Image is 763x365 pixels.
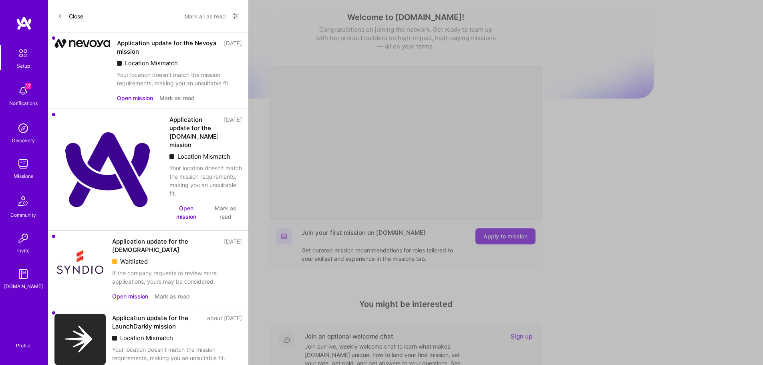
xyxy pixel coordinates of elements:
[224,39,242,56] div: [DATE]
[16,16,32,30] img: logo
[14,192,33,211] img: Community
[117,71,242,87] div: Your location doesn't match the mission requirements, making you an unsuitable fit.
[54,39,111,48] img: Company Logo
[54,237,106,288] img: Company Logo
[25,83,31,89] span: 17
[16,341,30,349] div: Profile
[169,164,242,198] div: Your location doesn't match the mission requirements, making you an unsuitable fit.
[10,211,36,219] div: Community
[224,115,242,149] div: [DATE]
[207,314,242,331] div: about [DATE]
[112,237,219,254] div: Application update for the [DEMOGRAPHIC_DATA]
[15,230,31,246] img: Invite
[169,115,219,149] div: Application update for the [DOMAIN_NAME] mission
[58,10,83,22] button: Close
[15,266,31,282] img: guide book
[112,269,242,286] div: If the company requests to review more applications, yours may be considered.
[209,204,242,221] button: Mark as read
[15,83,31,99] img: bell
[54,115,163,224] img: Company Logo
[112,314,202,331] div: Application update for the LaunchDarkly mission
[14,172,33,180] div: Missions
[112,257,242,266] div: Waitlisted
[54,314,106,365] img: Company Logo
[9,99,38,107] div: Notifications
[15,156,31,172] img: teamwork
[15,45,32,62] img: setup
[4,282,43,290] div: [DOMAIN_NAME]
[184,10,226,22] button: Mark all as read
[112,345,242,362] div: Your location doesn't match the mission requirements, making you an unsuitable fit.
[117,39,219,56] div: Application update for the Nevoya mission
[224,237,242,254] div: [DATE]
[169,152,242,161] div: Location Mismatch
[112,334,242,342] div: Location Mismatch
[13,333,33,349] a: Profile
[159,94,195,102] button: Mark as read
[117,94,153,102] button: Open mission
[12,136,35,145] div: Discovery
[17,246,30,255] div: Invite
[17,62,30,70] div: Setup
[15,120,31,136] img: discovery
[169,204,203,221] button: Open mission
[112,292,148,300] button: Open mission
[155,292,190,300] button: Mark as read
[117,59,242,67] div: Location Mismatch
